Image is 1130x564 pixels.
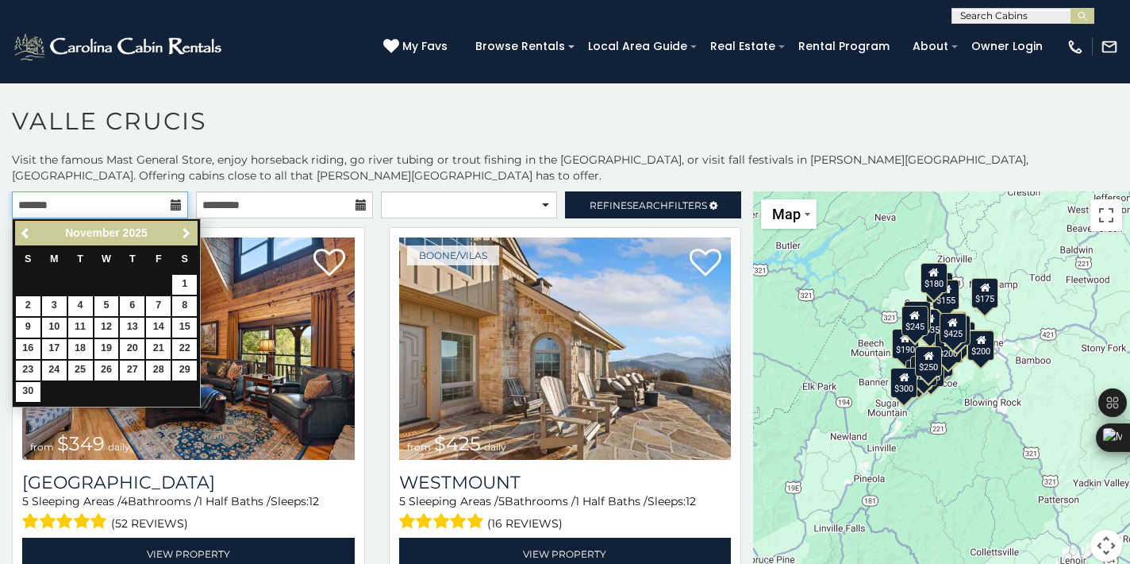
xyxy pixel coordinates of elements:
img: mail-regular-white.png [1101,38,1118,56]
div: $300 [890,368,917,398]
span: Search [627,199,668,211]
span: 12 [309,494,319,508]
a: 3 [42,296,67,316]
span: Next [180,227,193,240]
span: 4 [121,494,128,508]
span: Saturday [182,253,188,265]
a: Westmount [399,472,732,493]
a: 21 [146,339,171,359]
span: from [30,441,54,453]
div: Sleeping Areas / Bathrooms / Sleeps: [22,493,355,534]
button: Change map style [761,199,817,229]
a: 23 [16,361,40,381]
div: $175 [971,278,998,308]
span: daily [108,441,130,453]
a: 7 [146,296,171,316]
span: Previous [20,227,33,240]
div: $180 [921,263,947,293]
a: 5 [94,296,119,316]
span: (16 reviews) [487,513,563,534]
a: Boone/Vilas [407,245,499,265]
span: Wednesday [102,253,111,265]
div: $349 [943,315,970,346]
div: $200 [967,330,994,361]
a: 17 [42,339,67,359]
div: $200 [935,333,962,363]
span: Sunday [25,253,31,265]
a: About [905,34,956,59]
a: 9 [16,318,40,338]
a: Rental Program [790,34,897,59]
span: Map [772,206,801,222]
span: 5 [22,494,29,508]
a: 8 [172,296,197,316]
a: 24 [42,361,67,381]
span: (52 reviews) [111,513,188,534]
img: phone-regular-white.png [1067,38,1084,56]
a: 12 [94,318,119,338]
span: 1 Half Baths / [198,494,271,508]
div: $360 [940,312,967,342]
span: Friday [156,253,162,265]
a: Browse Rentals [467,34,573,59]
span: Monday [50,253,59,265]
div: $275 [917,357,944,387]
div: $155 [932,280,959,310]
a: Owner Login [963,34,1051,59]
a: 25 [68,361,93,381]
a: RefineSearchFilters [565,191,741,218]
span: $349 [57,432,105,455]
span: My Favs [402,38,448,55]
a: 6 [120,296,144,316]
a: 4 [68,296,93,316]
span: from [407,441,431,453]
a: 19 [94,339,119,359]
span: Thursday [129,253,136,265]
a: Real Estate [702,34,783,59]
a: Previous [17,223,37,243]
span: 5 [498,494,505,508]
span: daily [484,441,506,453]
span: 1 Half Baths / [575,494,648,508]
a: 18 [68,339,93,359]
a: My Favs [383,38,452,56]
span: Tuesday [77,253,83,265]
a: 16 [16,339,40,359]
a: 30 [16,382,40,402]
a: [GEOGRAPHIC_DATA] [22,472,355,493]
a: 28 [146,361,171,381]
div: $190 [891,329,918,359]
span: 2025 [123,226,148,239]
span: 12 [686,494,696,508]
a: 29 [172,361,197,381]
a: Local Area Guide [580,34,695,59]
img: White-1-2.png [12,31,226,63]
button: Toggle fullscreen view [1090,199,1122,231]
a: 13 [120,318,144,338]
h3: Diamond Creek Lodge [22,472,355,493]
span: $425 [434,432,481,455]
a: 22 [172,339,197,359]
a: Next [176,223,196,243]
a: 2 [16,296,40,316]
div: $410 [928,328,955,358]
a: 11 [68,318,93,338]
button: Map camera controls [1090,530,1122,562]
div: $245 [901,306,928,336]
div: $180 [966,330,993,360]
a: Add to favorites [313,247,345,280]
a: 10 [42,318,67,338]
span: November [65,226,119,239]
a: 1 [172,275,197,295]
a: Westmount from $425 daily [399,238,732,460]
img: Westmount [399,238,732,460]
a: 26 [94,361,119,381]
a: 20 [120,339,144,359]
div: Sleeping Areas / Bathrooms / Sleeps: [399,493,732,534]
div: $425 [939,313,966,343]
span: Refine Filters [590,199,707,211]
a: 15 [172,318,197,338]
span: 5 [399,494,405,508]
a: 14 [146,318,171,338]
